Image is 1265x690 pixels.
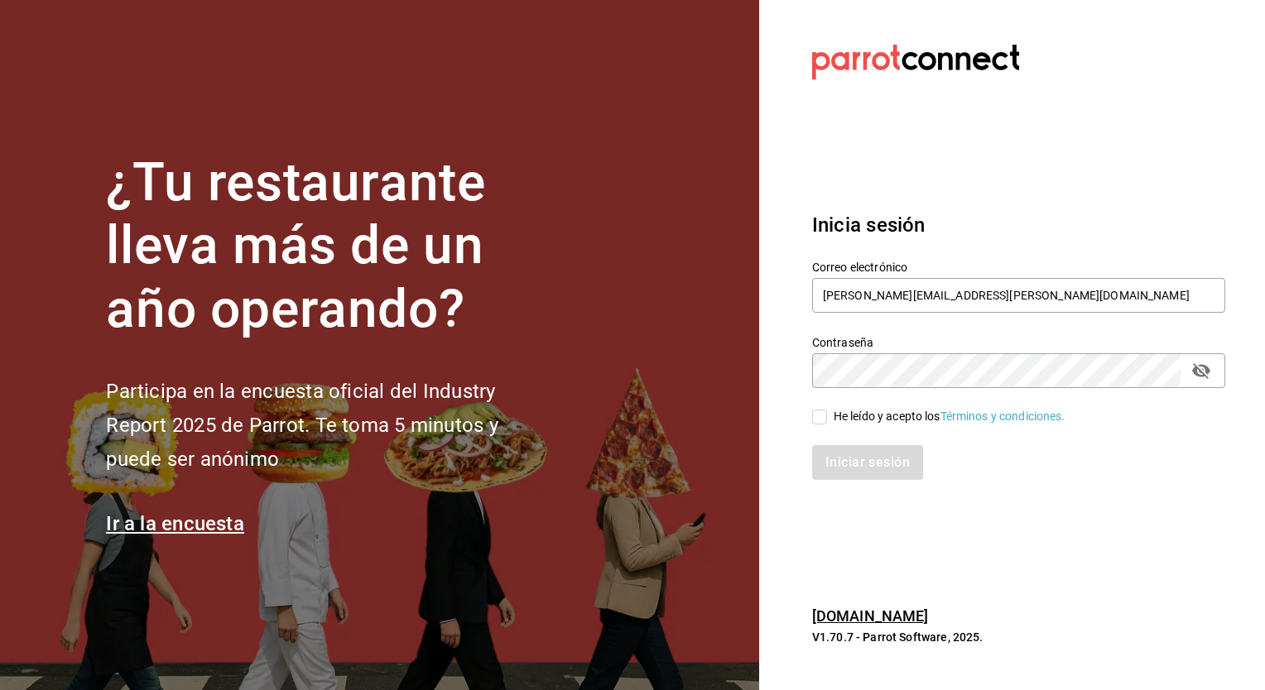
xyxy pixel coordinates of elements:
[812,278,1225,313] input: Ingresa tu correo electrónico
[812,210,1225,240] h3: Inicia sesión
[812,336,1225,347] label: Contraseña
[106,375,553,476] h2: Participa en la encuesta oficial del Industry Report 2025 de Parrot. Te toma 5 minutos y puede se...
[106,151,553,342] h1: ¿Tu restaurante lleva más de un año operando?
[812,629,1225,645] p: V1.70.7 - Parrot Software, 2025.
[834,408,1065,425] div: He leído y acepto los
[812,261,1225,272] label: Correo electrónico
[940,410,1065,423] a: Términos y condiciones.
[1187,357,1215,385] button: passwordField
[106,512,244,535] a: Ir a la encuesta
[812,607,929,625] a: [DOMAIN_NAME]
